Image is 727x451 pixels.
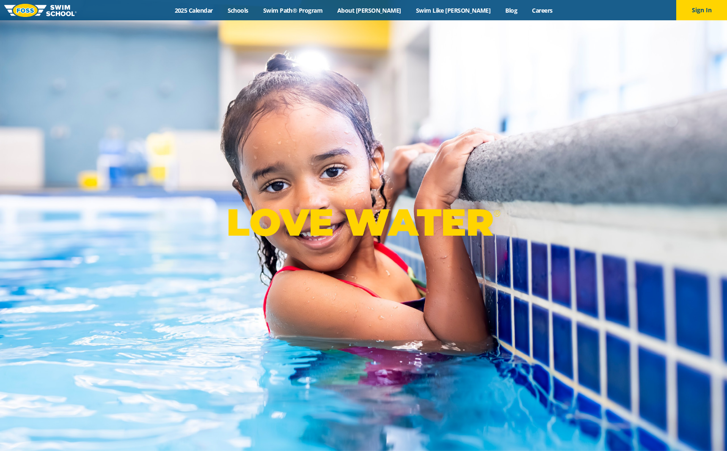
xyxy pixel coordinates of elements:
[256,6,330,14] a: Swim Path® Program
[330,6,409,14] a: About [PERSON_NAME]
[220,6,256,14] a: Schools
[498,6,525,14] a: Blog
[226,200,500,245] p: LOVE WATER
[493,208,500,219] sup: ®
[408,6,498,14] a: Swim Like [PERSON_NAME]
[167,6,220,14] a: 2025 Calendar
[525,6,560,14] a: Careers
[4,4,77,17] img: FOSS Swim School Logo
